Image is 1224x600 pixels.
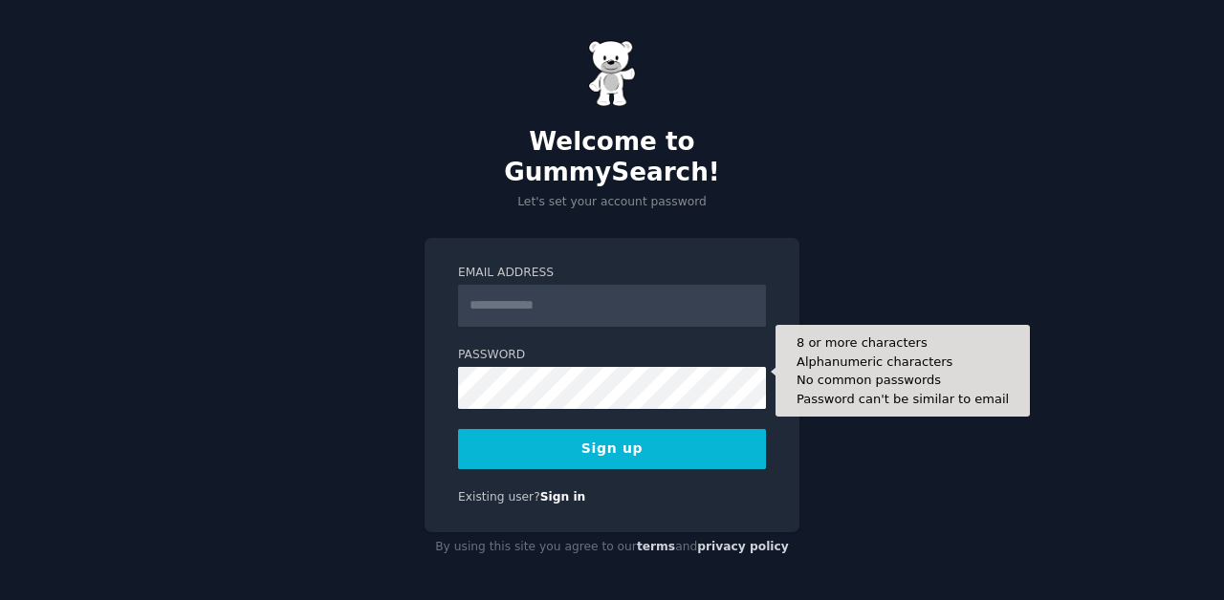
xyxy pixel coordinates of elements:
label: Email Address [458,265,766,282]
button: Sign up [458,429,766,469]
p: Let's set your account password [425,194,799,211]
a: privacy policy [697,540,789,553]
h2: Welcome to GummySearch! [425,127,799,187]
label: Password [458,347,766,364]
img: Gummy Bear [588,40,636,107]
div: By using this site you agree to our and [425,532,799,563]
a: Sign in [540,490,586,504]
a: terms [637,540,675,553]
span: Existing user? [458,490,540,504]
